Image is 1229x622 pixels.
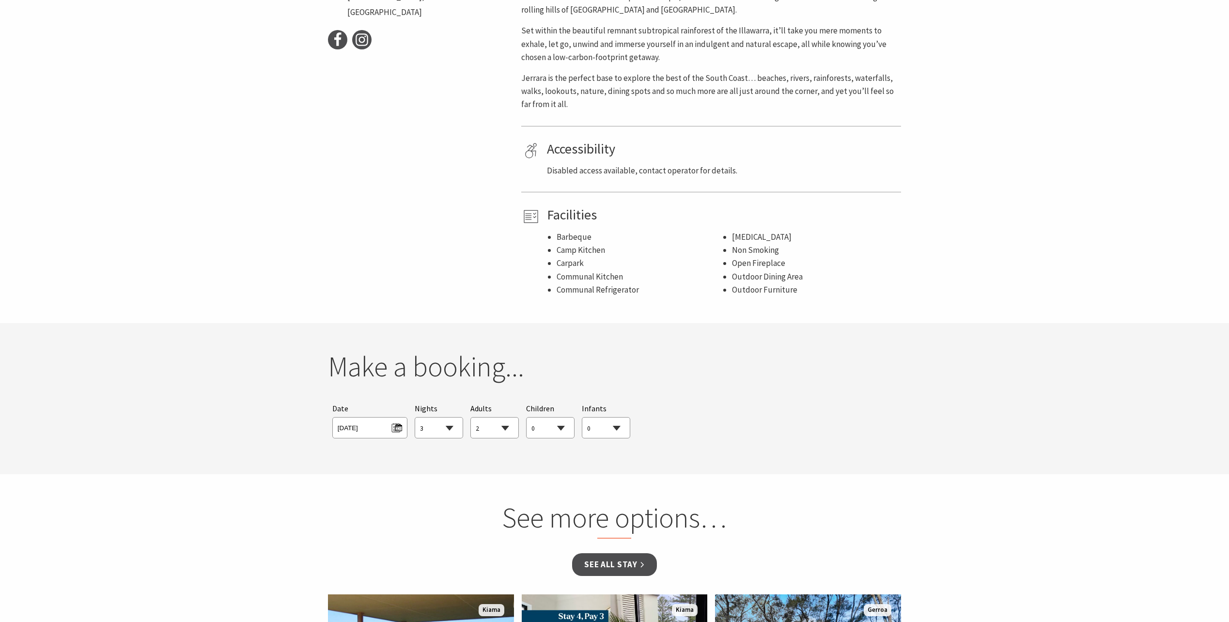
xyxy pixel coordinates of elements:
[572,553,656,576] a: See all Stay
[415,403,463,439] div: Choose a number of nights
[328,350,902,384] h2: Make a booking...
[547,141,898,157] h4: Accessibility
[470,404,492,413] span: Adults
[415,403,437,415] span: Nights
[521,72,901,111] p: Jerrara is the perfect base to explore the best of the South Coast… beaches, rivers, rainforests,...
[732,244,898,257] li: Non Smoking
[582,404,607,413] span: Infants
[332,404,348,413] span: Date
[338,420,402,433] span: [DATE]
[557,270,722,283] li: Communal Kitchen
[479,604,504,616] span: Kiama
[430,501,799,539] h2: See more options…
[557,257,722,270] li: Carpark
[732,270,898,283] li: Outdoor Dining Area
[332,403,407,439] div: Please choose your desired arrival date
[672,604,698,616] span: Kiama
[557,231,722,244] li: Barbeque
[732,231,898,244] li: [MEDICAL_DATA]
[521,24,901,64] p: Set within the beautiful remnant subtropical rainforest of the Illawarra, it’ll take you mere mom...
[557,283,722,296] li: Communal Refrigerator
[547,207,898,223] h4: Facilities
[526,404,554,413] span: Children
[557,244,722,257] li: Camp Kitchen
[864,604,891,616] span: Gerroa
[732,283,898,296] li: Outdoor Furniture
[347,6,441,19] li: [GEOGRAPHIC_DATA]
[732,257,898,270] li: Open Fireplace
[547,164,898,177] p: Disabled access available, contact operator for details.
